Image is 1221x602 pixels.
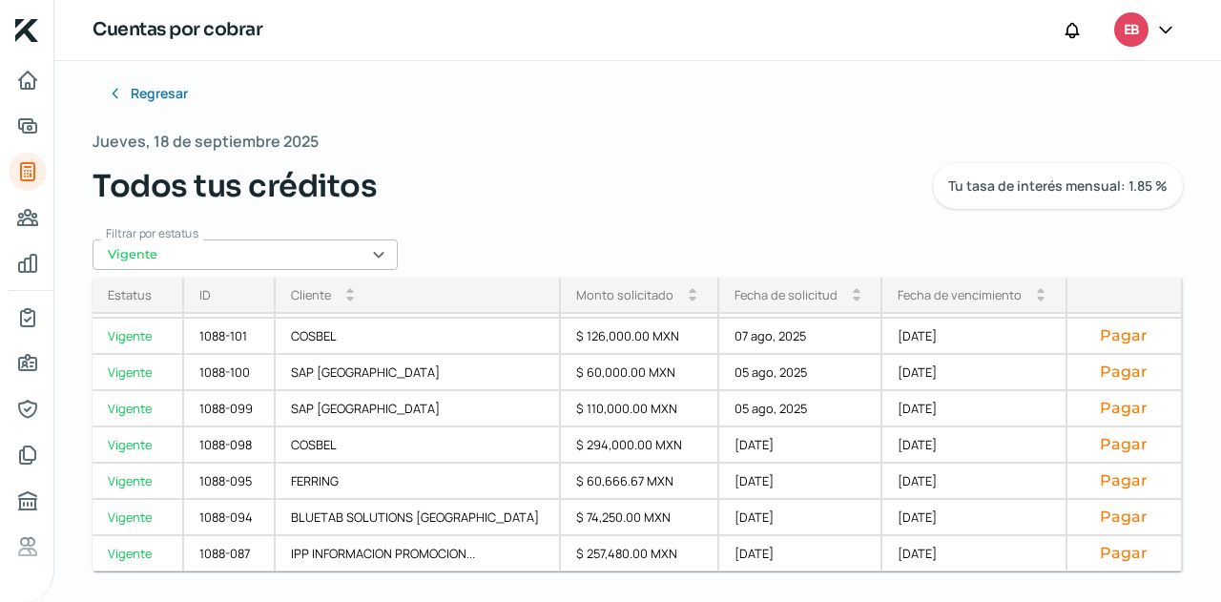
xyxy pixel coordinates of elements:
[93,355,184,391] a: Vigente
[131,87,188,100] span: Regresar
[199,286,211,303] div: ID
[93,427,184,464] a: Vigente
[184,536,276,572] div: 1088-087
[9,107,47,145] a: Adelantar facturas
[882,536,1067,572] div: [DATE]
[108,286,152,303] div: Estatus
[9,244,47,282] a: Mis finanzas
[276,536,562,572] div: IPP INFORMACION PROMOCION...
[1083,544,1167,563] button: Pagar
[882,355,1067,391] div: [DATE]
[93,536,184,572] a: Vigente
[184,500,276,536] div: 1088-094
[9,299,47,337] a: Mi contrato
[9,436,47,474] a: Documentos
[291,286,331,303] div: Cliente
[9,528,47,566] a: Referencias
[276,319,562,355] div: COSBEL
[561,319,719,355] div: $ 126,000.00 MXN
[9,153,47,191] a: Tus créditos
[93,391,184,427] a: Vigente
[93,74,203,113] button: Regresar
[948,179,1168,193] span: Tu tasa de interés mensual: 1.85 %
[561,464,719,500] div: $ 60,666.67 MXN
[1037,295,1045,302] i: arrow_drop_down
[719,464,883,500] div: [DATE]
[719,319,883,355] div: 07 ago, 2025
[719,500,883,536] div: [DATE]
[1083,435,1167,454] button: Pagar
[561,500,719,536] div: $ 74,250.00 MXN
[184,464,276,500] div: 1088-095
[719,355,883,391] div: 05 ago, 2025
[9,61,47,99] a: Inicio
[93,500,184,536] a: Vigente
[184,319,276,355] div: 1088-101
[1083,508,1167,527] button: Pagar
[882,500,1067,536] div: [DATE]
[561,427,719,464] div: $ 294,000.00 MXN
[882,319,1067,355] div: [DATE]
[93,464,184,500] a: Vigente
[106,225,198,241] span: Filtrar por estatus
[9,390,47,428] a: Representantes
[184,391,276,427] div: 1088-099
[561,355,719,391] div: $ 60,000.00 MXN
[93,163,377,209] span: Todos tus créditos
[735,286,838,303] div: Fecha de solicitud
[276,464,562,500] div: FERRING
[93,128,319,156] span: Jueves, 18 de septiembre 2025
[882,427,1067,464] div: [DATE]
[882,464,1067,500] div: [DATE]
[1083,399,1167,418] button: Pagar
[561,536,719,572] div: $ 257,480.00 MXN
[184,427,276,464] div: 1088-098
[93,319,184,355] a: Vigente
[719,391,883,427] div: 05 ago, 2025
[9,344,47,383] a: Información general
[853,295,860,302] i: arrow_drop_down
[276,355,562,391] div: SAP [GEOGRAPHIC_DATA]
[93,16,262,44] h1: Cuentas por cobrar
[689,295,696,302] i: arrow_drop_down
[9,482,47,520] a: Buró de crédito
[719,536,883,572] div: [DATE]
[1083,326,1167,345] button: Pagar
[184,355,276,391] div: 1088-100
[719,427,883,464] div: [DATE]
[346,295,354,302] i: arrow_drop_down
[1083,471,1167,490] button: Pagar
[576,286,673,303] div: Monto solicitado
[276,391,562,427] div: SAP [GEOGRAPHIC_DATA]
[9,198,47,237] a: Pago a proveedores
[882,391,1067,427] div: [DATE]
[1124,19,1139,42] span: EB
[898,286,1022,303] div: Fecha de vencimiento
[276,427,562,464] div: COSBEL
[276,500,562,536] div: BLUETAB SOLUTIONS [GEOGRAPHIC_DATA]
[1083,363,1167,382] button: Pagar
[561,391,719,427] div: $ 110,000.00 MXN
